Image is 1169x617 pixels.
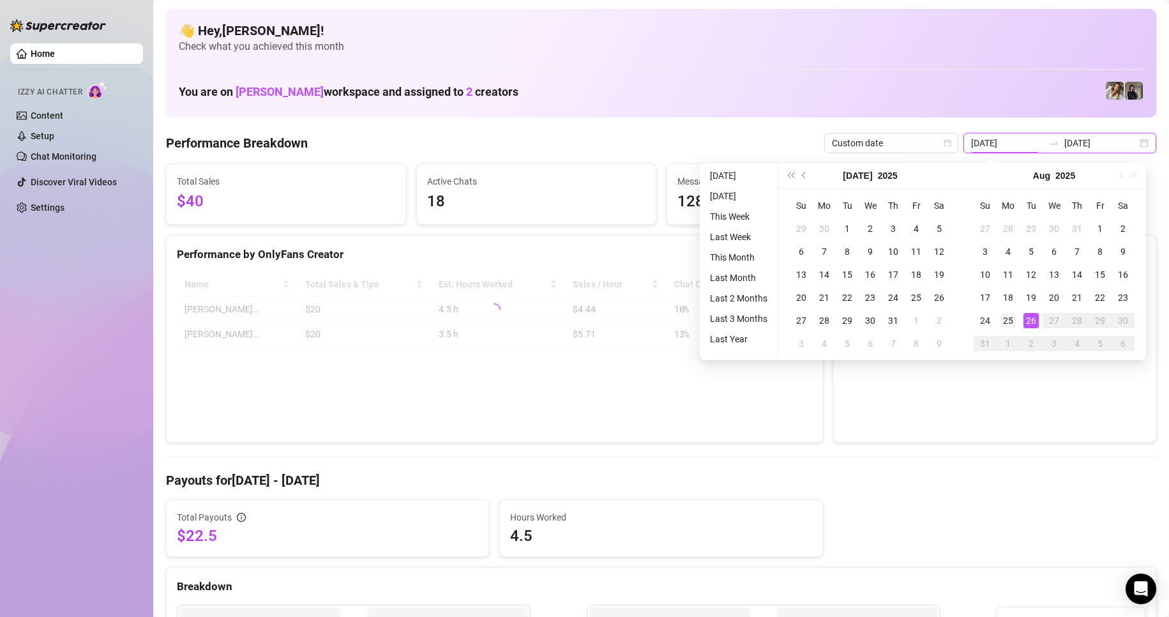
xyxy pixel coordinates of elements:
[1066,286,1089,309] td: 2025-08-21
[863,221,878,236] div: 2
[928,194,951,217] th: Sa
[931,336,947,351] div: 9
[813,286,836,309] td: 2025-07-21
[817,336,832,351] div: 4
[997,332,1020,355] td: 2025-09-01
[863,336,878,351] div: 6
[31,177,117,187] a: Discover Viral Videos
[177,246,812,263] div: Performance by OnlyFans Creator
[705,229,773,245] li: Last Week
[859,332,882,355] td: 2025-08-06
[1023,313,1039,328] div: 26
[886,290,901,305] div: 24
[177,578,1145,595] div: Breakdown
[840,313,855,328] div: 29
[1115,267,1131,282] div: 16
[1049,138,1059,148] span: swap-right
[931,221,947,236] div: 5
[790,240,813,263] td: 2025-07-06
[1020,240,1043,263] td: 2025-08-05
[928,332,951,355] td: 2025-08-09
[905,286,928,309] td: 2025-07-25
[1069,221,1085,236] div: 31
[863,244,878,259] div: 9
[882,263,905,286] td: 2025-07-17
[31,131,54,141] a: Setup
[977,313,993,328] div: 24
[1069,336,1085,351] div: 4
[817,267,832,282] div: 14
[840,221,855,236] div: 1
[1023,221,1039,236] div: 29
[1089,263,1112,286] td: 2025-08-15
[997,217,1020,240] td: 2025-07-28
[840,336,855,351] div: 5
[882,332,905,355] td: 2025-08-07
[974,217,997,240] td: 2025-07-27
[1066,263,1089,286] td: 2025-08-14
[1043,263,1066,286] td: 2025-08-13
[1049,138,1059,148] span: to
[909,290,924,305] div: 25
[863,313,878,328] div: 30
[427,174,645,188] span: Active Chats
[1092,336,1108,351] div: 5
[677,174,896,188] span: Messages Sent
[928,240,951,263] td: 2025-07-12
[1020,217,1043,240] td: 2025-07-29
[840,290,855,305] div: 22
[1089,217,1112,240] td: 2025-08-01
[1112,263,1135,286] td: 2025-08-16
[1066,240,1089,263] td: 2025-08-07
[1066,194,1089,217] th: Th
[863,267,878,282] div: 16
[1020,309,1043,332] td: 2025-08-26
[1000,244,1016,259] div: 4
[1092,267,1108,282] div: 15
[1020,263,1043,286] td: 2025-08-12
[909,267,924,282] div: 18
[1043,309,1066,332] td: 2025-08-27
[836,217,859,240] td: 2025-07-01
[1046,290,1062,305] div: 20
[1112,332,1135,355] td: 2025-09-06
[705,311,773,326] li: Last 3 Months
[1023,267,1039,282] div: 12
[997,263,1020,286] td: 2025-08-11
[886,336,901,351] div: 7
[817,244,832,259] div: 7
[974,194,997,217] th: Su
[1092,313,1108,328] div: 29
[427,190,645,214] span: 18
[1046,336,1062,351] div: 3
[977,244,993,259] div: 3
[905,263,928,286] td: 2025-07-18
[1000,221,1016,236] div: 28
[843,163,872,188] button: Choose a month
[1055,163,1075,188] button: Choose a year
[31,151,96,162] a: Chat Monitoring
[859,194,882,217] th: We
[486,301,502,317] span: loading
[1046,313,1062,328] div: 27
[1112,217,1135,240] td: 2025-08-02
[705,291,773,306] li: Last 2 Months
[31,202,64,213] a: Settings
[166,134,308,152] h4: Performance Breakdown
[931,313,947,328] div: 2
[813,332,836,355] td: 2025-08-04
[1033,163,1050,188] button: Choose a month
[886,267,901,282] div: 17
[909,221,924,236] div: 4
[886,221,901,236] div: 3
[928,217,951,240] td: 2025-07-05
[905,217,928,240] td: 2025-07-04
[974,309,997,332] td: 2025-08-24
[905,194,928,217] th: Fr
[1066,332,1089,355] td: 2025-09-04
[1115,336,1131,351] div: 6
[905,309,928,332] td: 2025-08-01
[177,174,395,188] span: Total Sales
[790,309,813,332] td: 2025-07-27
[1000,290,1016,305] div: 18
